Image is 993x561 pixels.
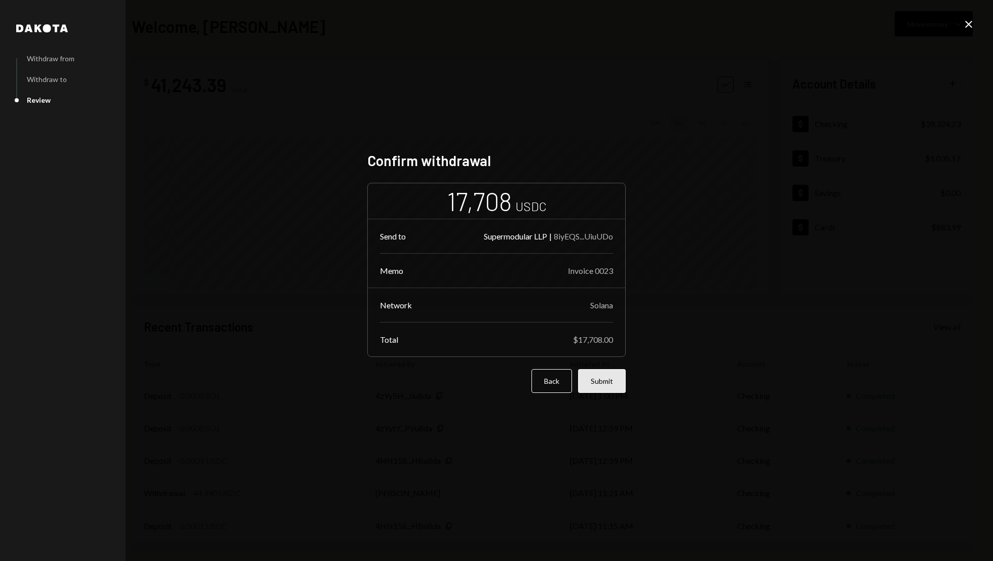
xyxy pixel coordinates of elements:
[573,335,613,344] div: $17,708.00
[554,231,613,241] div: 8iyEQS...UiuUDo
[367,151,626,171] h2: Confirm withdrawal
[590,300,613,310] div: Solana
[447,185,512,217] div: 17,708
[531,369,572,393] button: Back
[380,300,412,310] div: Network
[27,54,74,63] div: Withdraw from
[27,96,51,104] div: Review
[484,231,547,241] div: Supermodular LLP
[516,198,547,215] div: USDC
[568,266,613,275] div: Invoice 0023
[380,335,398,344] div: Total
[380,266,403,275] div: Memo
[27,75,67,84] div: Withdraw to
[549,231,552,241] div: |
[380,231,406,241] div: Send to
[578,369,626,393] button: Submit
